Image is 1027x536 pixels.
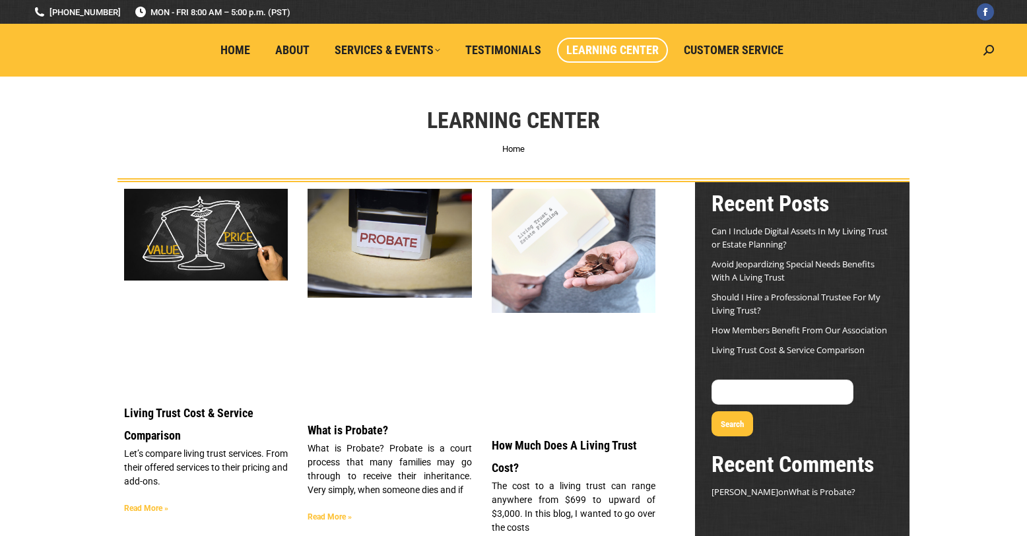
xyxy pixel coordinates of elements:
[308,189,471,406] a: What is Probate?
[712,485,893,498] footer: on
[712,324,887,336] a: How Members Benefit From Our Association
[465,43,541,57] span: Testimonials
[308,423,388,437] a: What is Probate?
[977,3,994,20] a: Facebook page opens in new window
[684,43,783,57] span: Customer Service
[124,406,253,442] a: Living Trust Cost & Service Comparison
[134,6,290,18] span: MON - FRI 8:00 AM – 5:00 p.m. (PST)
[712,486,778,498] span: [PERSON_NAME]
[712,344,865,356] a: Living Trust Cost & Service Comparison
[427,106,600,135] h1: Learning Center
[266,38,319,63] a: About
[308,442,471,497] p: What is Probate? Probate is a court process that many families may go through to receive their in...
[456,38,550,63] a: Testimonials
[712,258,875,283] a: Avoid Jeopardizing Special Needs Benefits With A Living Trust
[275,43,310,57] span: About
[124,447,288,488] p: Let’s compare living trust services. From their offered services to their pricing and add-ons.
[124,504,168,513] a: Read more about Living Trust Cost & Service Comparison
[492,189,655,421] a: Living Trust Cost
[712,291,880,316] a: Should I Hire a Professional Trustee For My Living Trust?
[789,486,855,498] a: What is Probate?
[557,38,668,63] a: Learning Center
[124,189,288,281] img: Living Trust Service and Price Comparison Blog Image
[492,479,655,535] p: The cost to a living trust can range anywhere from $699 to upward of $3,000. In this blog, I want...
[211,38,259,63] a: Home
[335,43,440,57] span: Services & Events
[712,189,893,218] h2: Recent Posts
[492,438,637,475] a: How Much Does A Living Trust Cost?
[502,144,525,154] a: Home
[712,225,888,250] a: Can I Include Digital Assets In My Living Trust or Estate Planning?
[566,43,659,57] span: Learning Center
[712,450,893,479] h2: Recent Comments
[308,189,471,298] img: What is Probate?
[33,6,121,18] a: [PHONE_NUMBER]
[308,512,352,521] a: Read more about What is Probate?
[712,411,753,436] button: Search
[492,189,655,313] img: Living Trust Cost
[220,43,250,57] span: Home
[124,189,288,389] a: Living Trust Service and Price Comparison Blog Image
[675,38,793,63] a: Customer Service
